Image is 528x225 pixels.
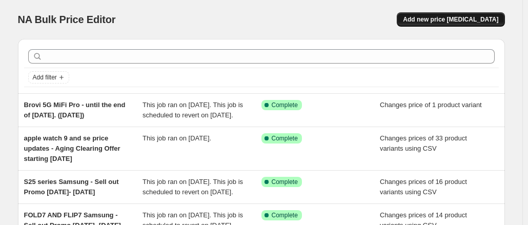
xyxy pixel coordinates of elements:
button: Add filter [28,71,69,84]
span: This job ran on [DATE]. [143,134,211,142]
span: This job ran on [DATE]. This job is scheduled to revert on [DATE]. [143,178,243,196]
span: Changes prices of 16 product variants using CSV [380,178,467,196]
span: Complete [272,101,298,109]
span: This job ran on [DATE]. This job is scheduled to revert on [DATE]. [143,101,243,119]
button: Add new price [MEDICAL_DATA] [397,12,504,27]
span: Complete [272,134,298,142]
span: Brovi 5G MiFi Pro - until the end of [DATE]. ([DATE]) [24,101,126,119]
span: S25 series Samsung - Sell out Promo [DATE]- [DATE] [24,178,119,196]
span: Add new price [MEDICAL_DATA] [403,15,498,24]
span: NA Bulk Price Editor [18,14,116,25]
span: apple watch 9 and se price updates - Aging Clearing Offer starting [DATE] [24,134,120,162]
span: Complete [272,211,298,219]
span: Changes prices of 33 product variants using CSV [380,134,467,152]
span: Add filter [33,73,57,81]
span: Complete [272,178,298,186]
span: Changes price of 1 product variant [380,101,482,109]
